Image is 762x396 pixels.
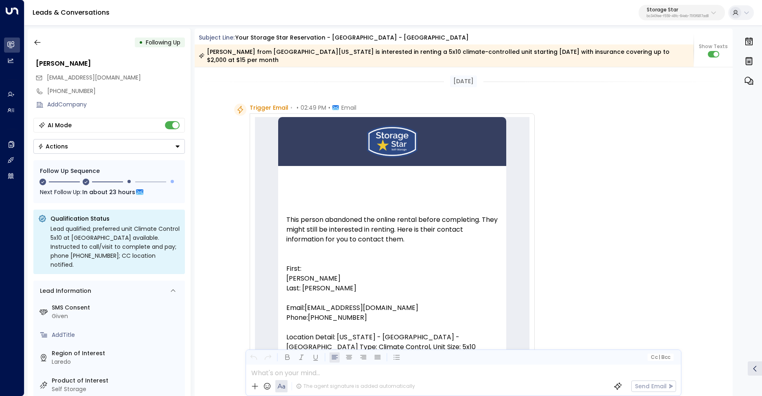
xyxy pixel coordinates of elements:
[51,215,180,223] p: Qualification Status
[47,73,141,82] span: [EMAIL_ADDRESS][DOMAIN_NAME]
[286,313,498,323] p: Phone:[PHONE_NUMBER]
[47,87,185,95] div: [PHONE_NUMBER]
[301,104,326,112] span: 02:49 PM
[40,167,178,175] div: Follow Up Sequence
[52,385,182,394] div: Self Storage
[286,264,498,283] p: First: [PERSON_NAME]
[47,73,141,82] span: Jocelynasalas1999@gmail.com
[33,139,185,154] button: Actions
[367,125,417,158] img: Logo
[40,188,178,197] div: Next Follow Up:
[250,104,288,112] span: Trigger Email
[48,121,72,129] div: AI Mode
[199,48,689,64] div: [PERSON_NAME] from [GEOGRAPHIC_DATA][US_STATE] is interested in renting a 5x10 climate-controlled...
[328,104,330,112] span: •
[341,104,356,112] span: Email
[651,354,670,360] span: Cc Bcc
[37,287,91,295] div: Lead Information
[290,104,292,112] span: •
[639,5,725,20] button: Storage Starbc340fee-f559-48fc-84eb-70f3f6817ad8
[286,283,498,293] p: Last: [PERSON_NAME]
[52,349,182,358] label: Region of Interest
[286,215,498,254] p: This person abandoned the online rental before completing. They might still be interested in rent...
[248,352,259,363] button: Undo
[296,104,299,112] span: •
[296,383,415,390] div: The agent signature is added automatically
[139,35,143,50] div: •
[146,38,180,46] span: Following Up
[33,139,185,154] div: Button group with a nested menu
[699,43,728,50] span: Show Texts
[286,303,498,313] p: Email:[EMAIL_ADDRESS][DOMAIN_NAME]
[659,354,660,360] span: |
[263,352,273,363] button: Redo
[52,312,182,321] div: Given
[82,188,135,197] span: In about 23 hours
[648,354,674,361] button: Cc|Bcc
[38,143,68,150] div: Actions
[647,7,709,12] p: Storage Star
[52,358,182,366] div: Laredo
[36,59,185,69] div: [PERSON_NAME]
[235,33,469,42] div: Your Storage Star Reservation - [GEOGRAPHIC_DATA] - [GEOGRAPHIC_DATA]
[47,100,185,109] div: AddCompany
[52,303,182,312] label: SMS Consent
[647,15,709,18] p: bc340fee-f559-48fc-84eb-70f3f6817ad8
[199,33,235,42] span: Subject Line:
[52,376,182,385] label: Product of Interest
[450,75,477,87] div: [DATE]
[52,331,182,339] div: AddTitle
[51,224,180,269] div: Lead qualified; preferred unit Climate Control 5x10 at [GEOGRAPHIC_DATA] available. Instructed to...
[286,332,498,352] p: Location Detail: [US_STATE] - [GEOGRAPHIC_DATA] - [GEOGRAPHIC_DATA] Type: Climate Control, Unit S...
[33,8,110,17] a: Leads & Conversations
